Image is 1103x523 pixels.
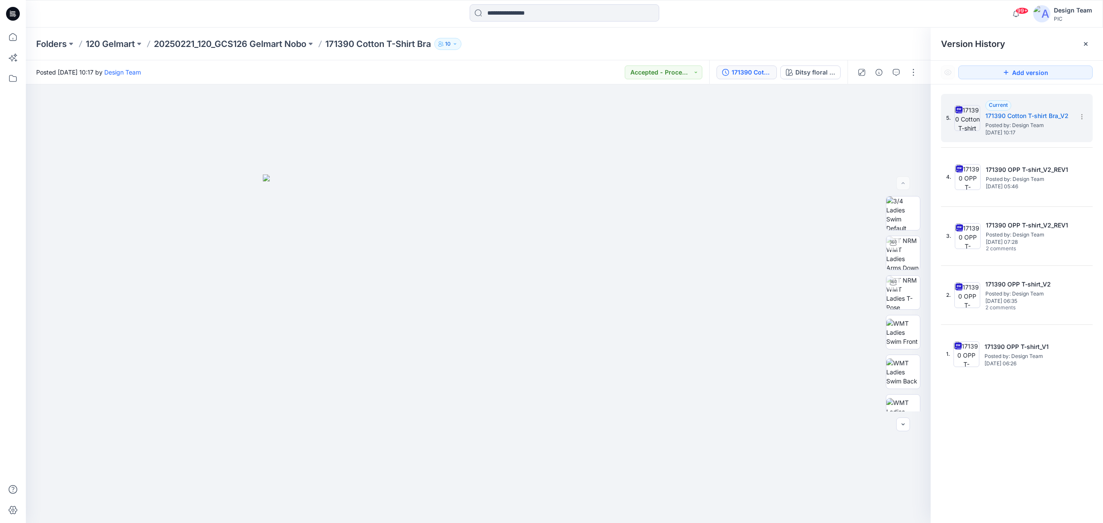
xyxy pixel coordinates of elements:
[434,38,461,50] button: 10
[104,68,141,76] a: Design Team
[941,65,955,79] button: Show Hidden Versions
[953,341,979,367] img: 171390 OPP T-shirt_V1
[985,121,1072,130] span: Posted by: Design Team
[886,398,920,425] img: WMT Ladies Swim Left
[946,173,951,181] span: 4.
[886,276,920,309] img: TT NRM WMT Ladies T-Pose
[986,220,1072,230] h5: 171390 OPP T-shirt_V2_REV1
[985,342,1071,352] h5: 171390 OPP T-shirt_V1
[886,196,920,230] img: 3/4 Ladies Swim Default
[872,65,886,79] button: Details
[985,290,1072,298] span: Posted by: Design Team
[985,361,1071,367] span: [DATE] 06:26
[946,350,950,358] span: 1.
[986,175,1072,184] span: Posted by: Design Team
[886,319,920,346] img: WMT Ladies Swim Front
[263,174,694,523] img: eyJhbGciOiJIUzI1NiIsImtpZCI6IjAiLCJzbHQiOiJzZXMiLCJ0eXAiOiJKV1QifQ.eyJkYXRhIjp7InR5cGUiOiJzdG9yYW...
[732,68,771,77] div: 171390 Cotton T-shirt Bra_V2
[985,305,1046,311] span: 2 comments
[985,352,1071,361] span: Posted by: Design Team
[154,38,306,50] a: 20250221_120_GCS126 Gelmart Nobo
[780,65,841,79] button: Ditsy floral Delicate Pink
[325,38,431,50] p: 171390 Cotton T-Shirt Bra
[717,65,777,79] button: 171390 Cotton T-shirt Bra_V2
[946,291,951,299] span: 2.
[1082,40,1089,47] button: Close
[986,246,1046,252] span: 2 comments
[1033,5,1050,22] img: avatar
[985,111,1072,121] h5: 171390 Cotton T-shirt Bra_V2
[955,164,981,190] img: 171390 OPP T-shirt_V2_REV1
[985,279,1072,290] h5: 171390 OPP T-shirt_V2
[986,184,1072,190] span: [DATE] 05:46
[946,114,951,122] span: 5.
[985,298,1072,304] span: [DATE] 06:35
[1054,16,1092,22] div: PIC
[986,165,1072,175] h5: 171390 OPP T-shirt_V2_REV1
[989,102,1008,108] span: Current
[941,39,1005,49] span: Version History
[985,130,1072,136] span: [DATE] 10:17
[36,38,67,50] a: Folders
[954,282,980,308] img: 171390 OPP T-shirt_V2
[1016,7,1028,14] span: 99+
[946,232,951,240] span: 3.
[958,65,1093,79] button: Add version
[86,38,135,50] a: 120 Gelmart
[986,230,1072,239] span: Posted by: Design Team
[955,223,981,249] img: 171390 OPP T-shirt_V2_REV1
[36,68,141,77] span: Posted [DATE] 10:17 by
[954,105,980,131] img: 171390 Cotton T-shirt Bra_V2
[445,39,451,49] p: 10
[1054,5,1092,16] div: Design Team
[795,68,835,77] div: Ditsy floral Delicate Pink
[886,358,920,386] img: WMT Ladies Swim Back
[986,239,1072,245] span: [DATE] 07:28
[886,236,920,270] img: TT NRM WMT Ladies Arms Down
